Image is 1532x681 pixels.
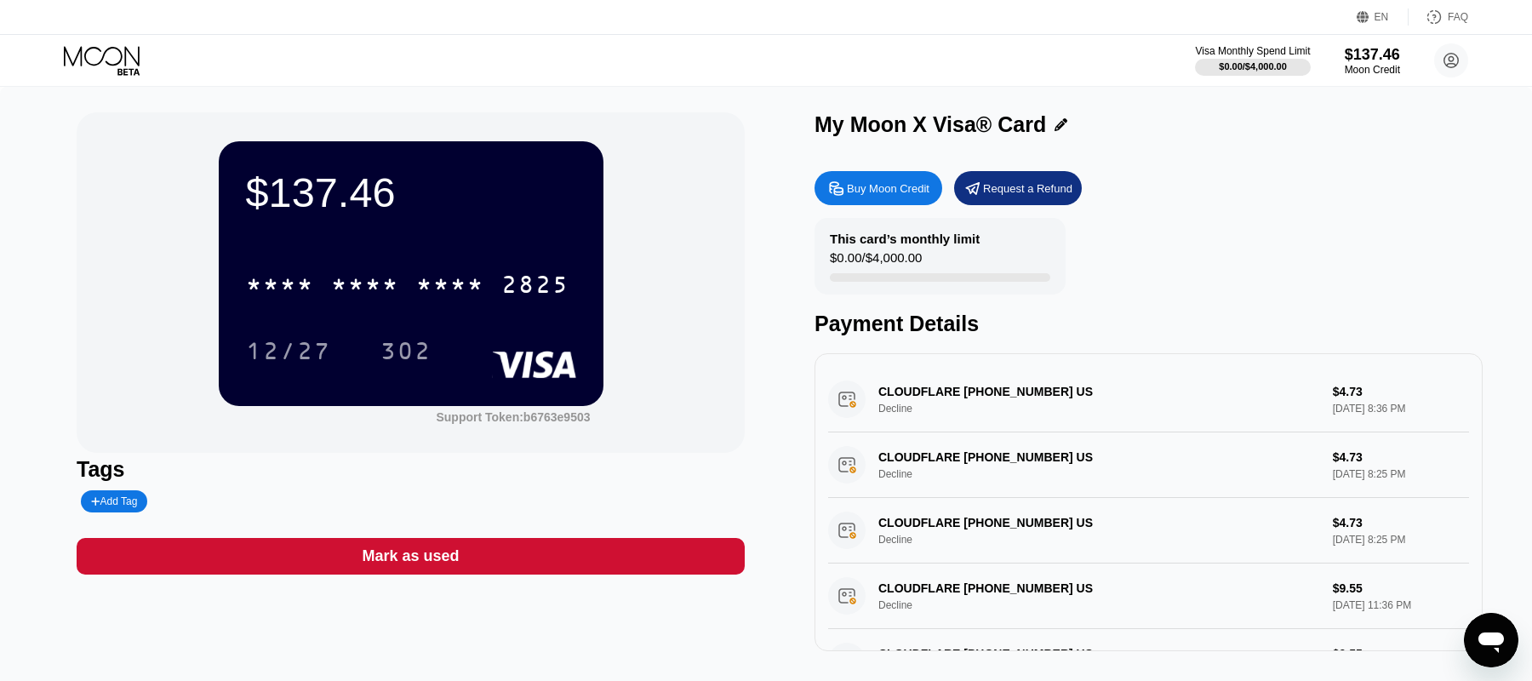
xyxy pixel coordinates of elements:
[1219,61,1287,72] div: $0.00 / $4,000.00
[983,181,1072,196] div: Request a Refund
[91,495,137,507] div: Add Tag
[815,171,942,205] div: Buy Moon Credit
[81,490,147,512] div: Add Tag
[1375,11,1389,23] div: EN
[436,410,590,424] div: Support Token:b6763e9503
[1448,11,1468,23] div: FAQ
[1345,46,1400,64] div: $137.46
[77,457,745,482] div: Tags
[1464,613,1518,667] iframe: Button to launch messaging window, conversation in progress
[847,181,929,196] div: Buy Moon Credit
[1345,46,1400,76] div: $137.46Moon Credit
[830,232,980,246] div: This card’s monthly limit
[362,547,459,566] div: Mark as used
[1357,9,1409,26] div: EN
[1195,45,1310,76] div: Visa Monthly Spend Limit$0.00/$4,000.00
[233,329,344,372] div: 12/27
[368,329,444,372] div: 302
[1409,9,1468,26] div: FAQ
[1195,45,1310,57] div: Visa Monthly Spend Limit
[815,112,1046,137] div: My Moon X Visa® Card
[1345,64,1400,76] div: Moon Credit
[380,340,432,367] div: 302
[954,171,1082,205] div: Request a Refund
[246,169,576,216] div: $137.46
[436,410,590,424] div: Support Token: b6763e9503
[77,538,745,575] div: Mark as used
[830,250,922,273] div: $0.00 / $4,000.00
[501,273,569,300] div: 2825
[246,340,331,367] div: 12/27
[815,312,1483,336] div: Payment Details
